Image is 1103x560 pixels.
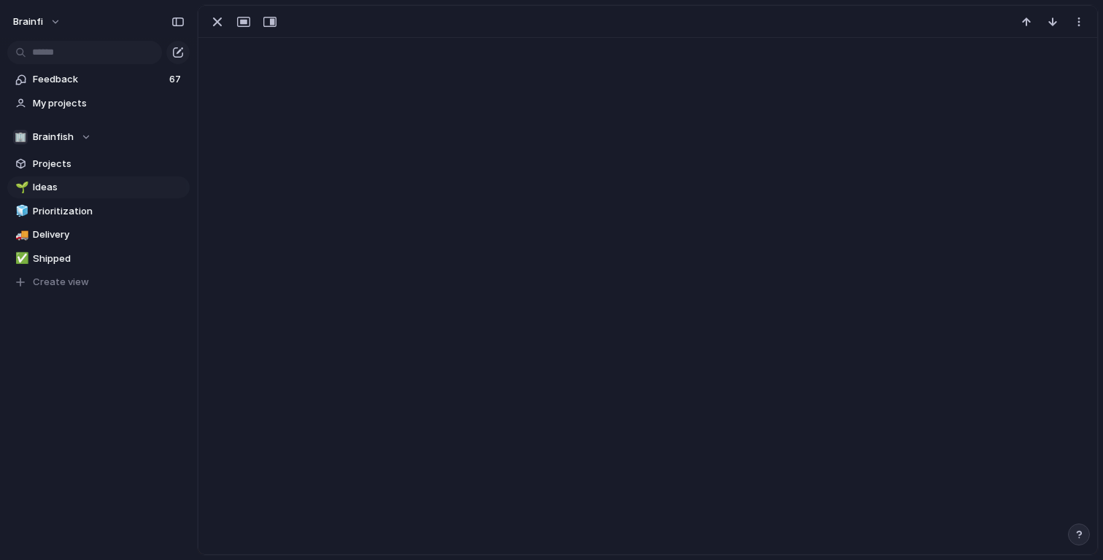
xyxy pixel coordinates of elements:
span: Delivery [33,227,185,242]
a: My projects [7,93,190,114]
button: 🚚 [13,227,28,242]
span: Feedback [33,72,165,87]
a: Projects [7,153,190,175]
a: 🚚Delivery [7,224,190,246]
button: Create view [7,271,190,293]
span: Brainfish [33,130,74,144]
div: ✅ [15,250,26,267]
div: 🌱 [15,179,26,196]
div: 🚚 [15,227,26,244]
a: 🧊Prioritization [7,201,190,222]
span: Projects [33,157,185,171]
span: Prioritization [33,204,185,219]
a: ✅Shipped [7,248,190,270]
button: 🧊 [13,204,28,219]
button: 🌱 [13,180,28,195]
a: 🌱Ideas [7,176,190,198]
button: brainfi [7,10,69,34]
button: ✅ [13,252,28,266]
div: 🏢 [13,130,28,144]
div: 🧊 [15,203,26,219]
a: Feedback67 [7,69,190,90]
span: Shipped [33,252,185,266]
span: brainfi [13,15,43,29]
span: 67 [169,72,184,87]
button: 🏢Brainfish [7,126,190,148]
span: Create view [33,275,89,289]
span: Ideas [33,180,185,195]
span: My projects [33,96,185,111]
